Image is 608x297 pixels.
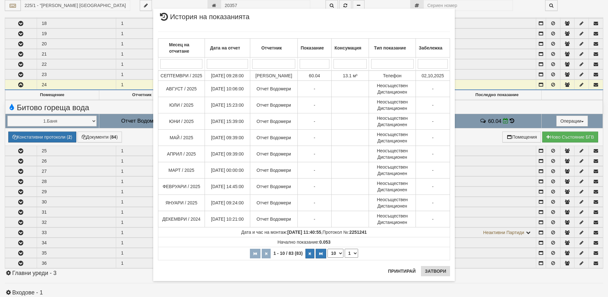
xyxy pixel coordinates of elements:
[158,39,205,57] th: Месец на отчитане: No sort applied, activate to apply an ascending sort
[301,45,324,50] b: Показание
[205,211,250,227] td: [DATE] 10:21:00
[250,249,260,258] button: Първа страница
[384,266,419,276] button: Принтирай
[250,113,297,130] td: Отчет Водомери
[158,97,205,113] td: ЮЛИ / 2025
[314,168,315,173] span: -
[297,39,331,57] th: Показание: No sort applied, activate to apply an ascending sort
[277,240,330,245] span: Начално показание:
[158,146,205,162] td: АПРИЛ / 2025
[432,217,434,222] span: -
[419,45,442,50] b: Забележка
[432,151,434,156] span: -
[343,73,357,78] span: 13.1 м³
[205,39,250,57] th: Дата на отчет: No sort applied, activate to apply an ascending sort
[210,45,240,50] b: Дата на отчет
[158,195,205,211] td: ЯНУАРИ / 2025
[158,227,450,237] td: ,
[250,81,297,97] td: Отчет Водомери
[314,151,315,156] span: -
[432,200,434,205] span: -
[158,130,205,146] td: МАЙ / 2025
[241,230,321,235] span: Дата и час на монтаж:
[314,103,315,108] span: -
[272,251,304,256] span: 1 - 10 / 83 (83)
[432,119,434,124] span: -
[205,195,250,211] td: [DATE] 09:24:00
[369,195,416,211] td: Неосъществен Дистанционен
[250,146,297,162] td: Отчет Водомери
[305,249,314,258] button: Следваща страница
[205,146,250,162] td: [DATE] 09:39:00
[349,230,367,235] strong: 2251241
[432,86,434,91] span: -
[314,119,315,124] span: -
[250,179,297,195] td: Отчет Водомери
[369,146,416,162] td: Неосъществен Дистанционен
[369,162,416,179] td: Неосъществен Дистанционен
[369,71,416,81] td: Телефон
[314,217,315,222] span: -
[250,195,297,211] td: Отчет Водомери
[432,184,434,189] span: -
[250,211,297,227] td: Отчет Водомери
[314,184,315,189] span: -
[432,135,434,140] span: -
[250,71,297,81] td: [PERSON_NAME]
[250,97,297,113] td: Отчет Водомери
[205,71,250,81] td: [DATE] 09:28:00
[158,179,205,195] td: ФЕВРУАРИ / 2025
[432,103,434,108] span: -
[158,71,205,81] td: СЕПТЕМВРИ / 2025
[205,97,250,113] td: [DATE] 15:23:00
[287,230,321,235] strong: [DATE] 11:40:55
[345,249,358,258] select: Страница номер
[422,73,444,78] span: 02,10,2025
[205,179,250,195] td: [DATE] 14:45:00
[262,249,271,258] button: Предишна страница
[369,130,416,146] td: Неосъществен Дистанционен
[334,45,361,50] b: Консумация
[421,266,450,276] button: Затвори
[374,45,406,50] b: Тип показание
[369,39,416,57] th: Тип показание: No sort applied, activate to apply an ascending sort
[309,73,320,78] span: 60.04
[327,249,343,258] select: Брой редове на страница
[331,39,369,57] th: Консумация: No sort applied, activate to apply an ascending sort
[158,211,205,227] td: ДЕКЕМВРИ / 2024
[250,130,297,146] td: Отчет Водомери
[158,162,205,179] td: МАРТ / 2025
[432,168,434,173] span: -
[314,135,315,140] span: -
[369,81,416,97] td: Неосъществен Дистанционен
[369,179,416,195] td: Неосъществен Дистанционен
[205,130,250,146] td: [DATE] 09:39:00
[250,39,297,57] th: Отчетник: No sort applied, activate to apply an ascending sort
[205,81,250,97] td: [DATE] 10:06:00
[205,162,250,179] td: [DATE] 00:00:00
[314,86,315,91] span: -
[158,113,205,130] td: ЮНИ / 2025
[250,162,297,179] td: Отчет Водомери
[369,211,416,227] td: Неосъществен Дистанционен
[158,81,205,97] td: АВГУСТ / 2025
[416,39,450,57] th: Забележка: No sort applied, activate to apply an ascending sort
[369,97,416,113] td: Неосъществен Дистанционен
[169,42,190,54] b: Месец на отчитане
[369,113,416,130] td: Неосъществен Дистанционен
[205,113,250,130] td: [DATE] 15:39:00
[316,249,326,258] button: Последна страница
[319,240,331,245] strong: 0.053
[261,45,282,50] b: Отчетник
[323,230,367,235] span: Протокол №:
[314,200,315,205] span: -
[158,13,250,25] span: История на показанията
